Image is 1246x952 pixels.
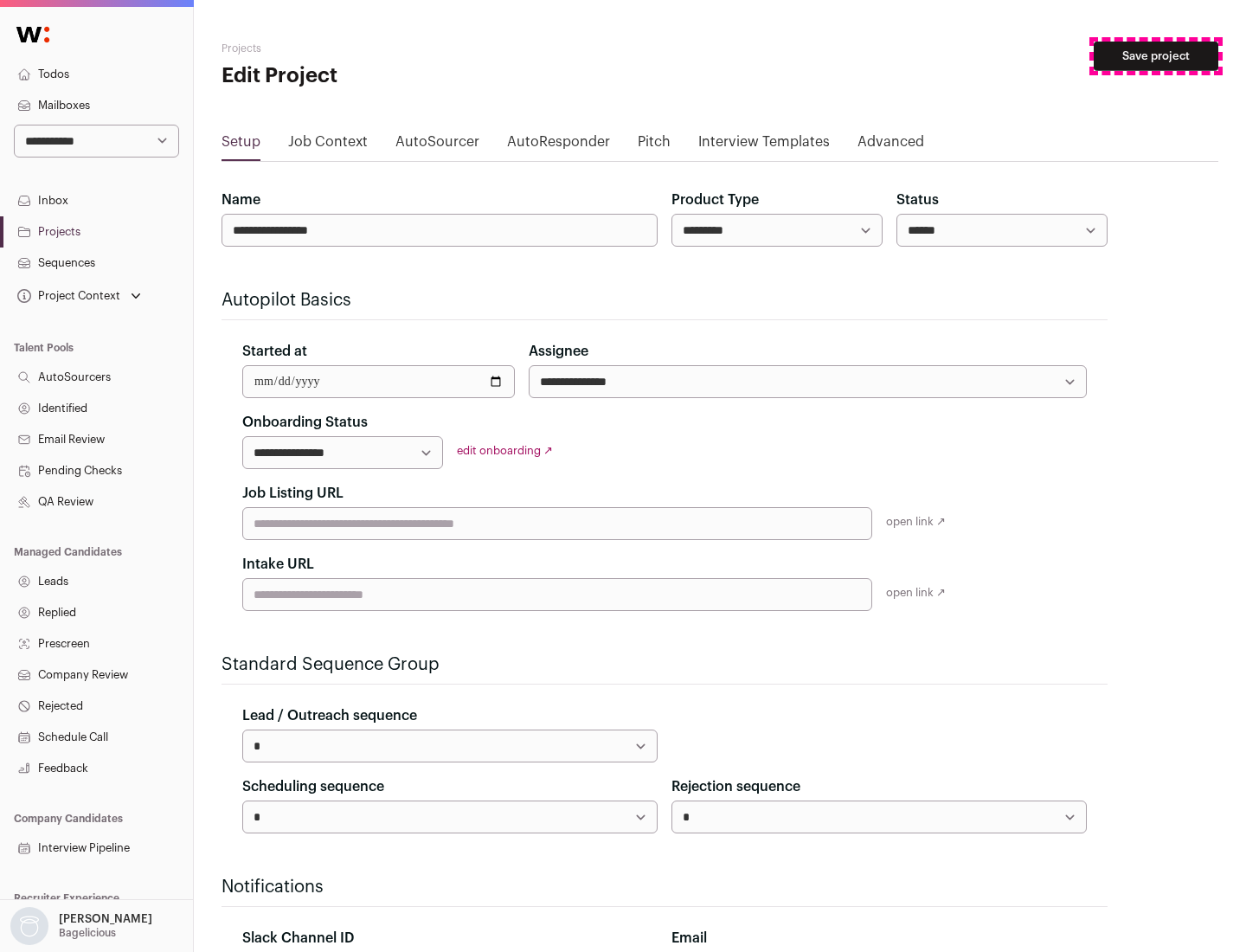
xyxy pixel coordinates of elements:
[529,341,588,362] label: Assignee
[242,341,307,362] label: Started at
[10,907,48,945] img: nopic.png
[59,912,152,926] p: [PERSON_NAME]
[395,132,479,159] a: AutoSourcer
[222,62,554,90] h1: Edit Project
[7,907,156,945] button: Open dropdown
[638,132,671,159] a: Pitch
[457,445,553,456] a: edit onboarding ↗
[288,132,368,159] a: Job Context
[59,926,116,940] p: Bagelicious
[222,42,554,55] h2: Projects
[698,132,830,159] a: Interview Templates
[242,705,417,726] label: Lead / Outreach sequence
[242,483,344,504] label: Job Listing URL
[7,17,59,52] img: Wellfound
[222,653,1108,677] h2: Standard Sequence Group
[1094,42,1218,71] button: Save project
[14,289,120,303] div: Project Context
[222,190,260,210] label: Name
[242,554,314,575] label: Intake URL
[896,190,939,210] label: Status
[242,928,354,949] label: Slack Channel ID
[222,132,260,159] a: Setup
[222,288,1108,312] h2: Autopilot Basics
[857,132,924,159] a: Advanced
[671,776,800,797] label: Rejection sequence
[222,875,1108,899] h2: Notifications
[242,412,368,433] label: Onboarding Status
[671,928,1087,949] div: Email
[242,776,384,797] label: Scheduling sequence
[14,284,145,308] button: Open dropdown
[507,132,610,159] a: AutoResponder
[671,190,759,210] label: Product Type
